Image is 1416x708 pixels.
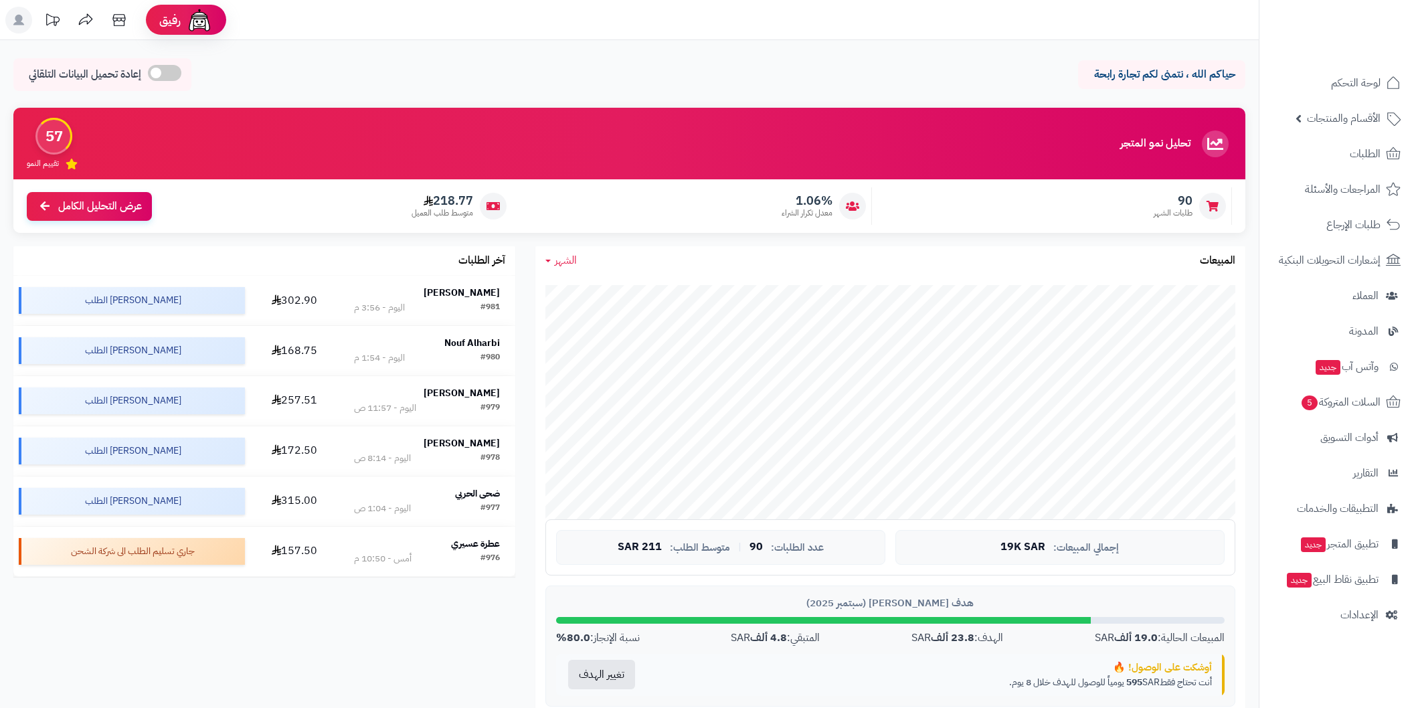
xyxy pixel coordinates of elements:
span: الشهر [555,252,577,268]
span: إشعارات التحويلات البنكية [1279,251,1381,270]
strong: عطرة عسيري [451,537,500,551]
td: 168.75 [250,326,339,375]
span: الطلبات [1350,145,1381,163]
span: 90 [749,541,763,553]
span: جديد [1316,360,1340,375]
td: 157.50 [250,527,339,576]
span: المراجعات والأسئلة [1305,180,1381,199]
div: #979 [480,402,500,415]
a: وآتس آبجديد [1267,351,1408,383]
div: [PERSON_NAME] الطلب [19,488,245,515]
div: #976 [480,552,500,565]
div: أمس - 10:50 م [354,552,412,565]
span: | [738,542,741,552]
strong: 80.0% [556,630,590,646]
a: التطبيقات والخدمات [1267,493,1408,525]
span: 19K SAR [1000,541,1045,553]
td: 302.90 [250,276,339,325]
span: طلبات الشهر [1154,207,1192,219]
strong: 4.8 ألف [750,630,787,646]
p: أنت تحتاج فقط SAR يومياً للوصول للهدف خلال 8 يوم. [657,676,1212,689]
a: لوحة التحكم [1267,67,1408,99]
a: الإعدادات [1267,599,1408,631]
span: الأقسام والمنتجات [1307,109,1381,128]
div: [PERSON_NAME] الطلب [19,337,245,364]
a: التقارير [1267,457,1408,489]
td: 172.50 [250,426,339,476]
div: نسبة الإنجاز: [556,630,640,646]
strong: [PERSON_NAME] [424,286,500,300]
td: 315.00 [250,476,339,526]
a: الطلبات [1267,138,1408,170]
a: المراجعات والأسئلة [1267,173,1408,205]
div: #978 [480,452,500,465]
strong: 595 [1126,675,1142,689]
span: وآتس آب [1314,357,1379,376]
strong: [PERSON_NAME] [424,436,500,450]
td: 257.51 [250,376,339,426]
span: أدوات التسويق [1320,428,1379,447]
a: المدونة [1267,315,1408,347]
a: عرض التحليل الكامل [27,192,152,221]
span: جديد [1301,537,1326,552]
div: اليوم - 1:04 ص [354,502,411,515]
span: 5 [1302,395,1318,410]
div: #980 [480,351,500,365]
span: تقييم النمو [27,158,59,169]
span: السلات المتروكة [1300,393,1381,412]
div: [PERSON_NAME] الطلب [19,387,245,414]
span: تطبيق المتجر [1300,535,1379,553]
h3: المبيعات [1200,255,1235,267]
div: اليوم - 1:54 م [354,351,405,365]
div: اليوم - 11:57 ص [354,402,416,415]
span: رفيق [159,12,181,28]
img: ai-face.png [186,7,213,33]
a: السلات المتروكة5 [1267,386,1408,418]
div: اليوم - 8:14 ص [354,452,411,465]
div: #981 [480,301,500,315]
span: إجمالي المبيعات: [1053,542,1119,553]
span: 90 [1154,193,1192,208]
span: العملاء [1352,286,1379,305]
a: إشعارات التحويلات البنكية [1267,244,1408,276]
span: التقارير [1353,464,1379,482]
span: 218.77 [412,193,473,208]
div: المبيعات الحالية: SAR [1095,630,1225,646]
div: اليوم - 3:56 م [354,301,405,315]
div: المتبقي: SAR [731,630,820,646]
div: [PERSON_NAME] الطلب [19,287,245,314]
div: الهدف: SAR [911,630,1003,646]
button: تغيير الهدف [568,660,635,689]
span: لوحة التحكم [1331,74,1381,92]
span: التطبيقات والخدمات [1297,499,1379,518]
strong: Nouf Alharbi [444,336,500,350]
div: أوشكت على الوصول! 🔥 [657,660,1212,675]
strong: ضحى الحربي [455,486,500,501]
a: العملاء [1267,280,1408,312]
a: تطبيق المتجرجديد [1267,528,1408,560]
strong: [PERSON_NAME] [424,386,500,400]
div: [PERSON_NAME] الطلب [19,438,245,464]
span: متوسط الطلب: [670,542,730,553]
span: 211 SAR [618,541,662,553]
span: جديد [1287,573,1312,588]
span: معدل تكرار الشراء [782,207,832,219]
strong: 23.8 ألف [931,630,974,646]
strong: 19.0 ألف [1114,630,1158,646]
span: تطبيق نقاط البيع [1286,570,1379,589]
span: إعادة تحميل البيانات التلقائي [29,67,141,82]
span: 1.06% [782,193,832,208]
a: تطبيق نقاط البيعجديد [1267,563,1408,596]
span: متوسط طلب العميل [412,207,473,219]
p: حياكم الله ، نتمنى لكم تجارة رابحة [1088,67,1235,82]
a: أدوات التسويق [1267,422,1408,454]
span: الإعدادات [1340,606,1379,624]
div: جاري تسليم الطلب الى شركة الشحن [19,538,245,565]
span: عدد الطلبات: [771,542,824,553]
div: هدف [PERSON_NAME] (سبتمبر 2025) [556,596,1225,610]
h3: آخر الطلبات [458,255,505,267]
a: الشهر [545,253,577,268]
div: #977 [480,502,500,515]
span: طلبات الإرجاع [1326,215,1381,234]
span: عرض التحليل الكامل [58,199,142,214]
